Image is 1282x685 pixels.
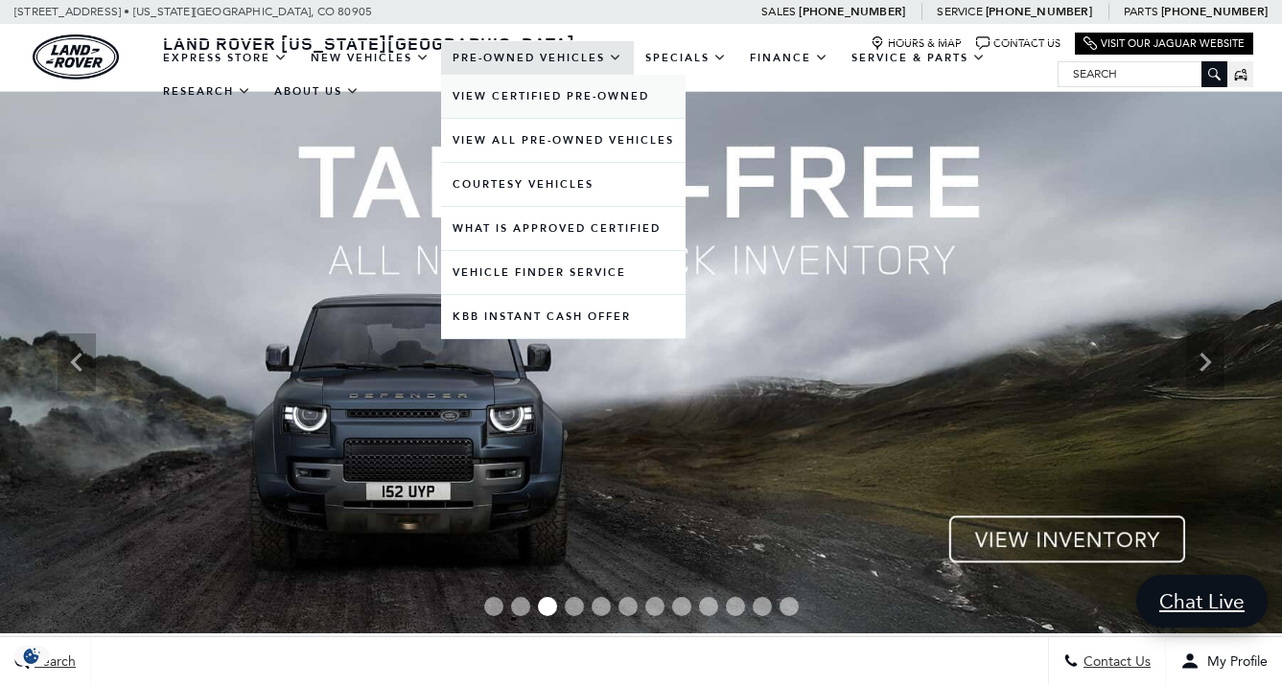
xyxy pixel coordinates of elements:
a: Contact Us [976,36,1061,51]
a: New Vehicles [299,41,441,75]
input: Search [1059,62,1226,85]
a: Specials [634,41,738,75]
a: Finance [738,41,840,75]
span: Go to slide 8 [672,597,691,616]
section: Click to Open Cookie Consent Modal [10,646,54,666]
div: Next [1186,333,1224,391]
span: Go to slide 10 [726,597,745,616]
span: Parts [1124,5,1158,18]
a: About Us [263,75,371,108]
span: Go to slide 4 [565,597,584,616]
a: View All Pre-Owned Vehicles [441,119,686,162]
span: Go to slide 11 [753,597,772,616]
a: land-rover [33,34,119,80]
span: Go to slide 3 [538,597,557,616]
a: [STREET_ADDRESS] • [US_STATE][GEOGRAPHIC_DATA], CO 80905 [14,5,372,18]
a: Courtesy Vehicles [441,163,686,206]
span: Sales [761,5,796,18]
a: [PHONE_NUMBER] [1161,4,1268,19]
span: Go to slide 5 [592,597,611,616]
a: What Is Approved Certified [441,207,686,250]
span: Chat Live [1150,588,1254,614]
a: Visit Our Jaguar Website [1084,36,1245,51]
a: Land Rover [US_STATE][GEOGRAPHIC_DATA] [152,32,587,55]
a: Chat Live [1136,575,1268,628]
a: [PHONE_NUMBER] [986,4,1092,19]
img: Land Rover [33,34,119,80]
span: Contact Us [1079,653,1151,670]
span: Go to slide 7 [645,597,664,616]
a: EXPRESS STORE [152,41,299,75]
img: Opt-Out Icon [10,646,54,666]
span: Land Rover [US_STATE][GEOGRAPHIC_DATA] [163,32,575,55]
a: View Certified Pre-Owned [441,75,686,118]
a: [PHONE_NUMBER] [799,4,905,19]
span: Go to slide 9 [699,597,718,616]
a: KBB Instant Cash Offer [441,295,686,338]
span: Go to slide 2 [511,597,530,616]
a: Hours & Map [871,36,962,51]
div: Previous [58,333,96,391]
nav: Main Navigation [152,41,1058,108]
span: Go to slide 12 [780,597,799,616]
button: Open user profile menu [1166,637,1282,685]
span: My Profile [1200,653,1268,670]
a: Service & Parts [840,41,997,75]
a: Vehicle Finder Service [441,251,686,294]
span: Service [937,5,982,18]
a: Research [152,75,263,108]
span: Go to slide 6 [618,597,638,616]
a: Pre-Owned Vehicles [441,41,634,75]
span: Go to slide 1 [484,597,503,616]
